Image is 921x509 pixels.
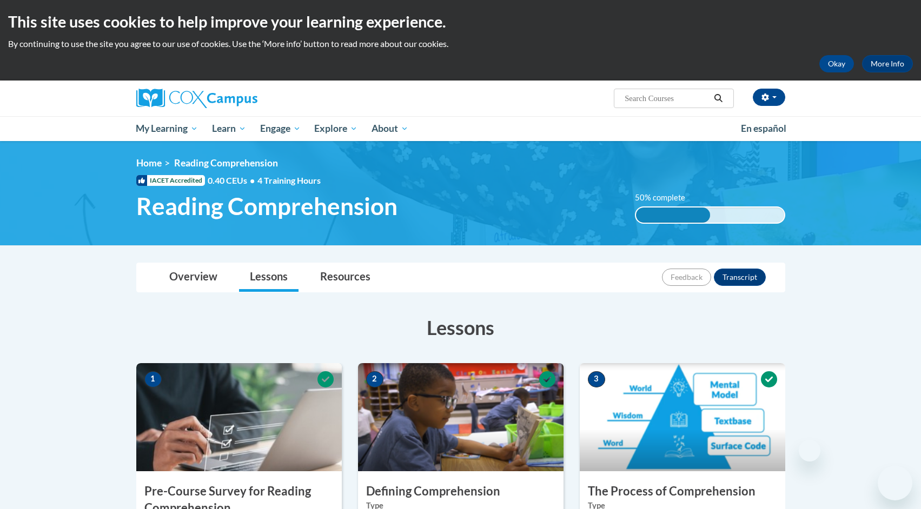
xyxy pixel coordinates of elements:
[136,192,397,220] span: Reading Comprehension
[862,55,913,72] a: More Info
[8,38,913,50] p: By continuing to use the site you agree to our use of cookies. Use the ‘More info’ button to read...
[260,122,301,135] span: Engage
[662,269,711,286] button: Feedback
[365,116,415,141] a: About
[314,122,357,135] span: Explore
[741,123,786,134] span: En español
[136,314,785,341] h3: Lessons
[624,92,710,105] input: Search Courses
[588,371,605,387] span: 3
[710,92,726,105] button: Search
[212,122,246,135] span: Learn
[205,116,253,141] a: Learn
[580,363,785,471] img: Course Image
[158,263,228,292] a: Overview
[136,89,257,108] img: Cox Campus
[129,116,206,141] a: My Learning
[372,122,408,135] span: About
[257,175,321,185] span: 4 Training Hours
[136,122,198,135] span: My Learning
[307,116,365,141] a: Explore
[174,157,278,169] span: Reading Comprehension
[734,117,793,140] a: En español
[120,116,801,141] div: Main menu
[358,483,564,500] h3: Defining Comprehension
[635,192,697,204] label: 50% complete
[136,175,205,186] span: IACET Accredited
[208,175,257,186] span: 0.40 CEUs
[358,363,564,471] img: Course Image
[250,175,255,185] span: •
[253,116,308,141] a: Engage
[580,483,785,500] h3: The Process of Comprehension
[366,371,383,387] span: 2
[136,89,342,108] a: Cox Campus
[878,466,912,500] iframe: Button to launch messaging window
[8,11,913,32] h2: This site uses cookies to help improve your learning experience.
[309,263,381,292] a: Resources
[714,269,766,286] button: Transcript
[144,371,162,387] span: 1
[799,440,820,461] iframe: Close message
[136,363,342,471] img: Course Image
[239,263,299,292] a: Lessons
[819,55,854,72] button: Okay
[753,89,785,106] button: Account Settings
[136,157,162,169] a: Home
[636,207,710,223] div: 50% complete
